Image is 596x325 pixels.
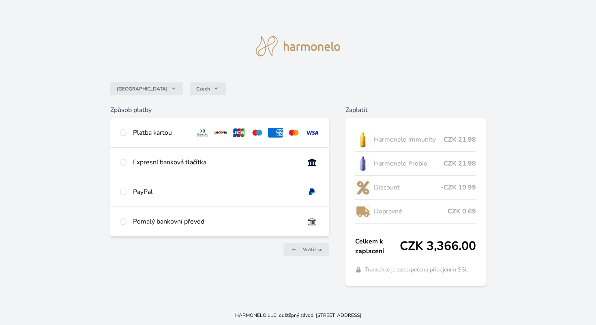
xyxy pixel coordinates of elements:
[365,266,468,274] span: Transakce je zabezpečena připojením SSL
[213,128,228,138] img: discover.svg
[117,86,167,92] span: [GEOGRAPHIC_DATA]
[444,135,476,144] span: CZK 21.98
[355,237,400,256] span: Celkem k zaplacení
[355,177,371,198] img: discount-lo.png
[355,153,371,174] img: CLEAN_PROBIO_se_stinem_x-lo.jpg
[355,129,371,150] img: IMMUNITY_se_stinem_x-lo.jpg
[304,128,319,138] img: visa.svg
[110,82,183,95] button: [GEOGRAPHIC_DATA]
[374,159,444,168] span: Harmonelo Probio
[133,187,298,197] div: PayPal
[133,157,298,167] div: Expresní banková tlačítka
[286,128,301,138] img: mc.svg
[374,183,441,192] span: Discount
[196,86,210,92] span: Czech
[304,157,319,167] img: onlineBanking_CZ.svg
[110,105,329,115] h6: Způsob platby
[256,36,340,56] img: logo.svg
[345,105,486,115] h6: Zaplatit
[283,243,329,256] a: Vrátit se
[448,207,476,216] span: CZK 0.69
[232,128,247,138] img: jcb.svg
[268,128,283,138] img: amex.svg
[303,246,323,253] span: Vrátit se
[441,183,476,192] span: -CZK 10.99
[195,128,210,138] img: diners.svg
[374,135,444,144] span: Harmonelo Immunity
[444,159,476,168] span: CZK 21.98
[133,217,298,226] div: Pomalý bankovní převod
[133,128,189,138] div: Platba kartou
[190,82,226,95] button: Czech
[374,207,448,216] span: Dopravné
[400,239,476,254] span: CZK 3,366.00
[250,128,265,138] img: maestro.svg
[304,217,319,226] img: bankTransfer_IBAN.svg
[304,187,319,197] img: paypal.svg
[355,201,371,222] img: delivery-lo.png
